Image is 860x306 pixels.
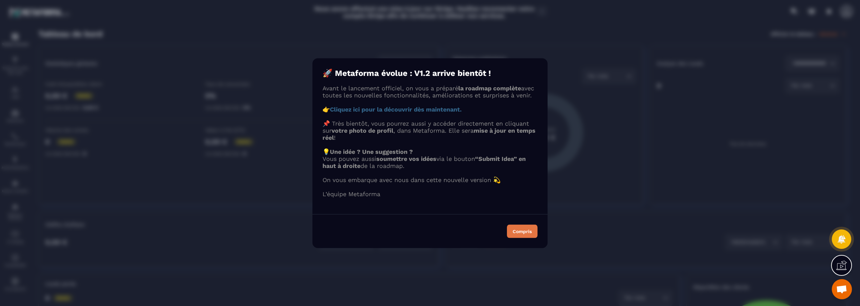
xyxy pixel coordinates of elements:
a: Cliquez ici pour la découvrir dès maintenant. [330,105,462,113]
div: Compris [513,229,532,233]
p: On vous embarque avec nous dans cette nouvelle version 💫 [322,176,537,183]
strong: mise à jour en temps réel [322,127,535,141]
p: 👉 [322,105,537,113]
strong: Une idée ? Une suggestion ? [330,148,413,155]
strong: soumettre vos idées [376,155,436,162]
strong: la roadmap complète [458,84,521,91]
div: Ouvrir le chat [832,279,852,299]
strong: votre photo de profil [332,127,393,134]
h4: 🚀 Metaforma évolue : V1.2 arrive bientôt ! [322,68,537,78]
p: Avant le lancement officiel, on vous a préparé avec toutes les nouvelles fonctionnalités, amélior... [322,84,537,98]
p: Vous pouvez aussi via le bouton de la roadmap. [322,155,537,169]
p: 📌 Très bientôt, vous pourrez aussi y accéder directement en cliquant sur , dans Metaforma. Elle s... [322,120,537,141]
button: Compris [507,224,537,238]
p: 💡 [322,148,537,155]
p: L’équipe Metaforma [322,190,537,197]
strong: “Submit Idea” en haut à droite [322,155,526,169]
